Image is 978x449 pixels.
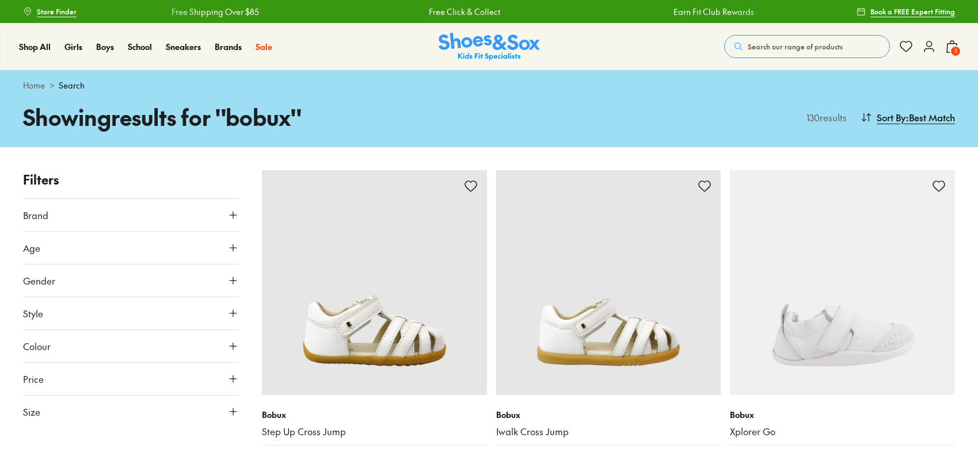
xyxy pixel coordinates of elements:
a: Brands [215,41,242,53]
a: Iwalk Cross Jump [496,425,721,438]
span: Sneakers [166,41,201,52]
button: 1 [945,34,959,59]
a: Home [23,79,45,91]
span: Brands [215,41,242,52]
a: School [128,41,152,53]
span: Search [59,79,85,91]
button: Age [23,232,239,264]
p: Filters [23,170,239,189]
a: Girls [64,41,82,53]
iframe: Gorgias live chat messenger [12,372,58,415]
span: Shop All [19,41,51,52]
button: Style [23,297,239,329]
span: : Best Match [906,110,955,124]
span: Colour [23,339,51,353]
button: Size [23,396,239,428]
a: Xplorer Go [730,425,955,438]
a: Free Shipping Over $85 [170,6,257,18]
div: > [23,79,955,91]
button: Price [23,363,239,395]
button: Colour [23,330,239,362]
p: 130 results [802,110,847,124]
a: Shop All [19,41,51,53]
span: Sort By [877,110,906,124]
a: Boys [96,41,114,53]
a: Book a FREE Expert Fitting [857,1,955,22]
a: Earn Fit Club Rewards [672,6,752,18]
span: Style [23,306,43,320]
button: Gender [23,264,239,297]
p: Bobux [262,409,487,421]
span: 1 [950,45,961,57]
button: Sort By:Best Match [861,105,955,130]
span: Search our range of products [748,41,843,52]
button: Brand [23,199,239,231]
span: Sale [256,41,272,52]
span: School [128,41,152,52]
button: Search our range of products [724,35,890,58]
span: Age [23,241,40,255]
a: Sneakers [166,41,201,53]
span: Brand [23,208,48,222]
img: SNS_Logo_Responsive.svg [439,33,540,61]
span: Gender [23,274,55,287]
span: Boys [96,41,114,52]
span: Girls [64,41,82,52]
a: Sale [256,41,272,53]
a: Store Finder [23,1,77,22]
a: Shoes & Sox [439,33,540,61]
span: Book a FREE Expert Fitting [870,6,955,17]
a: Free Click & Collect [427,6,498,18]
h1: Showing results for " bobux " [23,101,489,133]
p: Bobux [496,409,721,421]
span: Store Finder [37,6,77,17]
a: Step Up Cross Jump [262,425,487,438]
p: Bobux [730,409,955,421]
